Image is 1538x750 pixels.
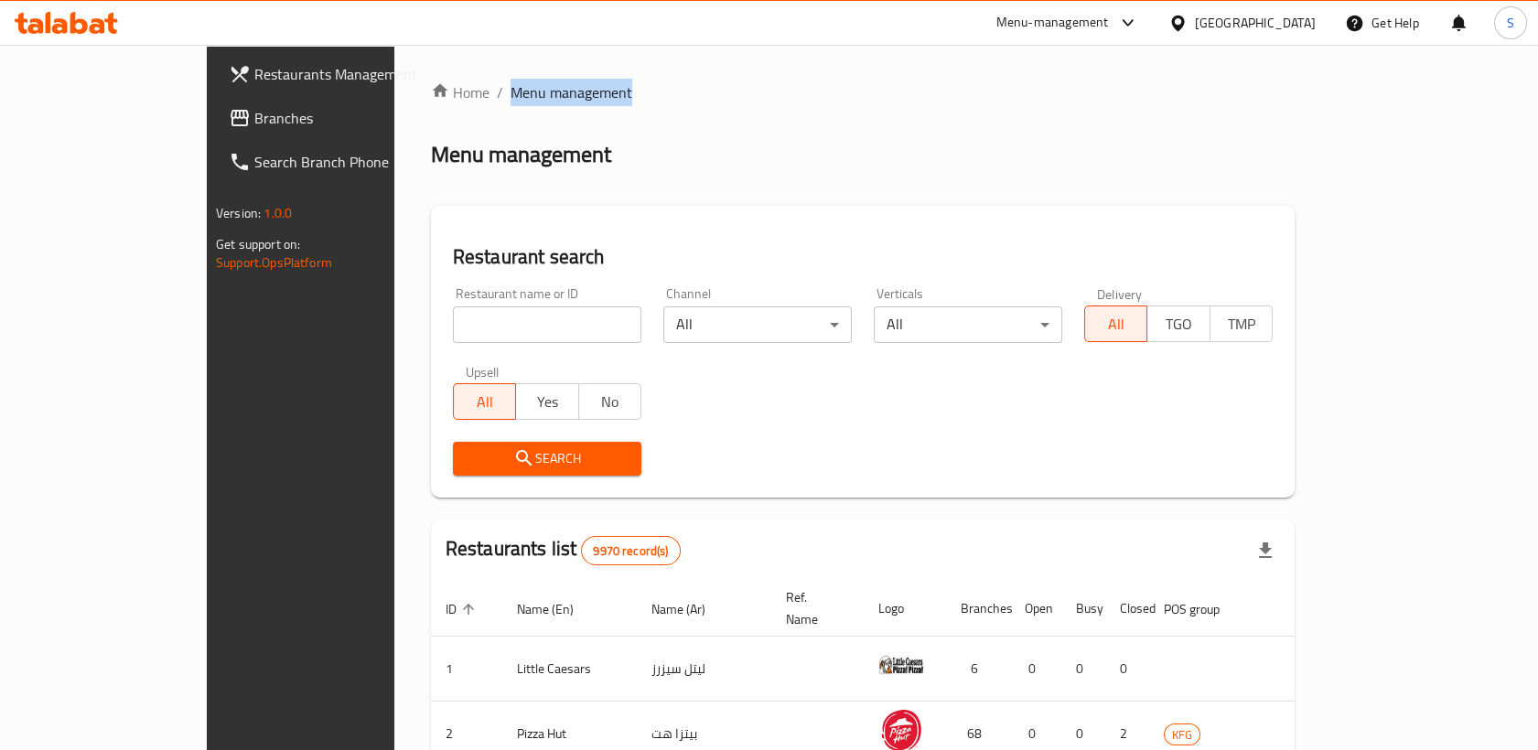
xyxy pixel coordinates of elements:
span: POS group [1164,598,1243,620]
span: All [1092,311,1140,337]
input: Search for restaurant name or ID.. [453,306,641,343]
span: 9970 record(s) [582,542,679,560]
span: Name (Ar) [651,598,729,620]
button: All [1084,305,1147,342]
div: All [874,306,1062,343]
th: Logo [864,581,946,637]
span: Search Branch Phone [254,151,449,173]
span: KFG [1165,724,1199,745]
a: Branches [214,96,464,140]
th: Busy [1061,581,1105,637]
th: Open [1010,581,1061,637]
td: ليتل سيزرز [637,637,771,702]
label: Delivery [1097,287,1143,300]
li: / [497,81,503,103]
a: Support.OpsPlatform [216,251,332,274]
button: All [453,383,516,420]
span: Branches [254,107,449,129]
span: Name (En) [517,598,597,620]
span: TMP [1218,311,1265,337]
a: Restaurants Management [214,52,464,96]
td: Little Caesars [502,637,637,702]
td: 0 [1061,637,1105,702]
button: No [578,383,641,420]
nav: breadcrumb [431,81,1295,103]
td: 6 [946,637,1010,702]
div: Menu-management [996,12,1109,34]
button: TGO [1146,305,1210,342]
img: Little Caesars [878,642,924,688]
td: 0 [1105,637,1149,702]
th: Branches [946,581,1010,637]
h2: Restaurant search [453,243,1273,271]
span: 1.0.0 [264,201,292,225]
div: All [663,306,852,343]
span: Restaurants Management [254,63,449,85]
div: Export file [1243,529,1287,573]
td: 0 [1010,637,1061,702]
button: Search [453,442,641,476]
button: Yes [515,383,578,420]
h2: Menu management [431,140,611,169]
span: ID [446,598,480,620]
button: TMP [1210,305,1273,342]
div: [GEOGRAPHIC_DATA] [1195,13,1316,33]
label: Upsell [466,365,500,378]
span: No [586,389,634,415]
span: Yes [523,389,571,415]
span: All [461,389,509,415]
span: TGO [1155,311,1202,337]
th: Closed [1105,581,1149,637]
span: Search [468,447,627,470]
span: Get support on: [216,232,300,256]
span: Version: [216,201,261,225]
a: Search Branch Phone [214,140,464,184]
span: S [1507,13,1514,33]
span: Ref. Name [786,586,842,630]
span: Menu management [511,81,632,103]
div: Total records count [581,536,680,565]
td: 1 [431,637,502,702]
h2: Restaurants list [446,535,681,565]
